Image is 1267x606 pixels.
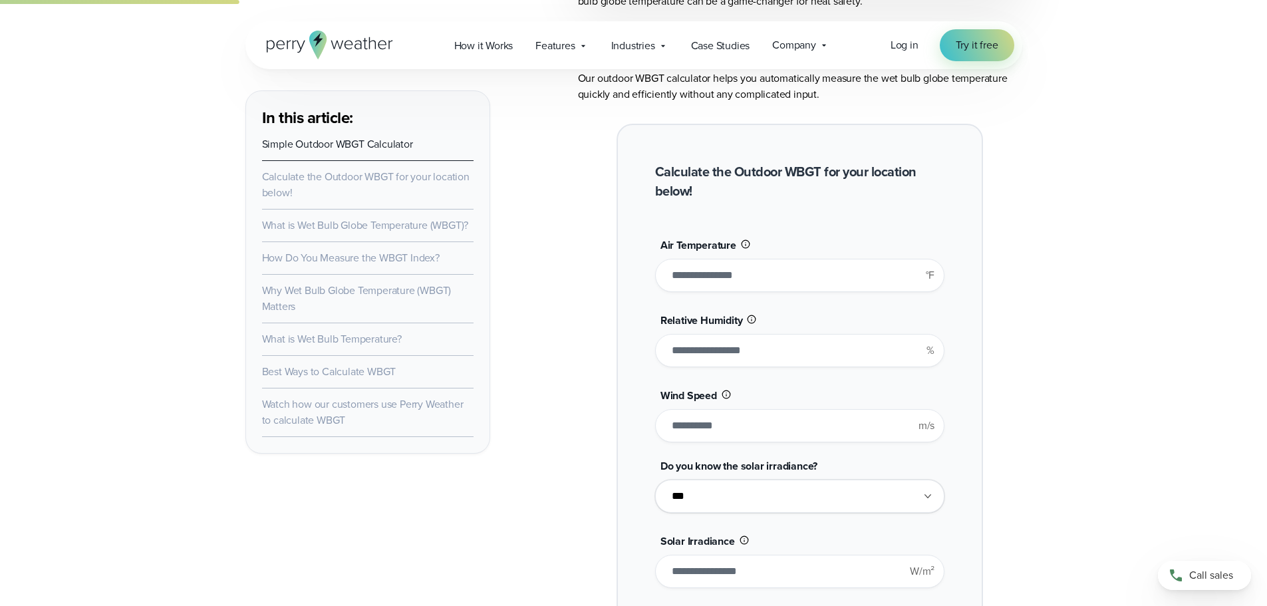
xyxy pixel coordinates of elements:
h2: Calculate the Outdoor WBGT for your location below! [655,162,944,201]
a: Log in [891,37,918,53]
span: Relative Humidity [660,313,743,328]
span: Case Studies [691,38,750,54]
span: Solar Irradiance [660,533,735,549]
p: Our outdoor WBGT calculator helps you automatically measure the wet bulb globe temperature quickl... [578,71,1022,102]
a: Watch how our customers use Perry Weather to calculate WBGT [262,396,464,428]
span: How it Works [454,38,513,54]
a: Call sales [1158,561,1251,590]
span: Wind Speed [660,388,717,403]
span: Do you know the solar irradiance? [660,458,817,474]
h3: In this article: [262,107,474,128]
a: Try it free [940,29,1014,61]
a: Simple Outdoor WBGT Calculator [262,136,413,152]
span: Industries [611,38,655,54]
a: What is Wet Bulb Temperature? [262,331,402,347]
a: Why Wet Bulb Globe Temperature (WBGT) Matters [262,283,452,314]
a: Best Ways to Calculate WBGT [262,364,396,379]
span: Company [772,37,816,53]
a: How Do You Measure the WBGT Index? [262,250,440,265]
a: How it Works [443,32,525,59]
span: Features [535,38,575,54]
span: Air Temperature [660,237,736,253]
span: Try it free [956,37,998,53]
span: Call sales [1189,567,1233,583]
a: Calculate the Outdoor WBGT for your location below! [262,169,470,200]
a: Case Studies [680,32,762,59]
a: What is Wet Bulb Globe Temperature (WBGT)? [262,218,469,233]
